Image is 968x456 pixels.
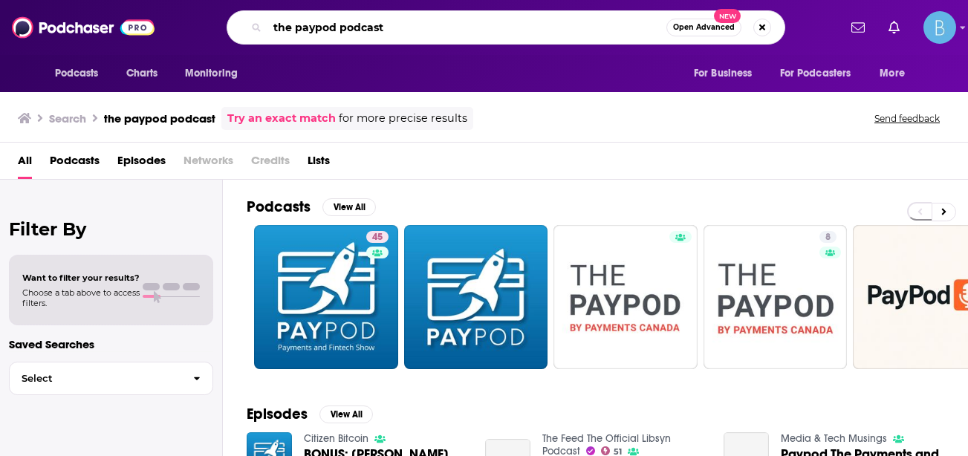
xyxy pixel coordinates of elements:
h3: the paypod podcast [104,111,215,126]
button: open menu [683,59,771,88]
button: open menu [869,59,923,88]
span: Podcasts [55,63,99,84]
span: For Business [694,63,753,84]
div: Search podcasts, credits, & more... [227,10,785,45]
a: 51 [601,446,623,455]
span: Logged in as BLASTmedia [923,11,956,44]
a: PodcastsView All [247,198,376,216]
span: 45 [372,230,383,245]
h3: Search [49,111,86,126]
span: More [880,63,905,84]
a: Citizen Bitcoin [304,432,368,445]
span: Charts [126,63,158,84]
input: Search podcasts, credits, & more... [267,16,666,39]
a: Try an exact match [227,110,336,127]
span: 51 [614,449,622,455]
button: open menu [770,59,873,88]
span: Want to filter your results? [22,273,140,283]
button: Send feedback [870,112,944,125]
a: Podcasts [50,149,100,179]
span: Credits [251,149,290,179]
span: Open Advanced [673,24,735,31]
a: All [18,149,32,179]
span: 8 [825,230,831,245]
a: Show notifications dropdown [883,15,906,40]
a: 8 [704,225,848,369]
p: Saved Searches [9,337,213,351]
span: New [714,9,741,23]
button: open menu [175,59,257,88]
a: 45 [254,225,398,369]
a: Lists [308,149,330,179]
button: Select [9,362,213,395]
a: 8 [819,231,837,243]
img: Podchaser - Follow, Share and Rate Podcasts [12,13,155,42]
button: Show profile menu [923,11,956,44]
button: View All [319,405,373,423]
span: for more precise results [339,110,467,127]
button: View All [322,198,376,216]
a: Media & Tech Musings [781,432,887,445]
h2: Episodes [247,405,308,423]
span: Monitoring [185,63,238,84]
button: open menu [45,59,118,88]
h2: Filter By [9,218,213,240]
a: Show notifications dropdown [845,15,871,40]
button: Open AdvancedNew [666,19,741,36]
a: Episodes [117,149,166,179]
h2: Podcasts [247,198,311,216]
a: 45 [366,231,389,243]
a: EpisodesView All [247,405,373,423]
a: Charts [117,59,167,88]
img: User Profile [923,11,956,44]
span: Select [10,374,181,383]
span: For Podcasters [780,63,851,84]
span: Networks [183,149,233,179]
span: Choose a tab above to access filters. [22,287,140,308]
